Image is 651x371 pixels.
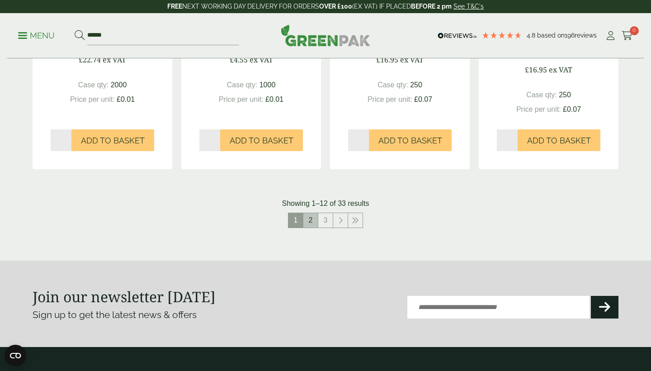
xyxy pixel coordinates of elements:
img: REVIEWS.io [438,33,477,39]
span: 4.8 [527,32,537,39]
span: ex VAT [103,55,126,65]
span: ex VAT [250,55,273,65]
button: Add to Basket [71,129,154,151]
span: Case qty: [526,91,557,99]
p: Showing 1–12 of 33 results [282,198,369,209]
span: Price per unit: [219,95,264,103]
span: £16.95 [376,55,398,65]
span: £16.95 [525,65,547,75]
span: ex VAT [549,65,572,75]
strong: FREE [167,3,182,10]
p: Menu [18,30,55,41]
span: Add to Basket [527,136,591,146]
span: £0.01 [265,95,283,103]
strong: OVER £100 [319,3,352,10]
span: 1 [288,213,303,228]
span: 0 [630,26,639,35]
span: 196 [565,32,575,39]
span: 2000 [111,81,127,89]
a: 0 [622,29,633,43]
span: Price per unit: [70,95,115,103]
span: £0.07 [563,105,581,113]
span: 1000 [259,81,276,89]
strong: Join our newsletter [DATE] [33,287,216,306]
span: £22.74 [79,55,101,65]
p: Sign up to get the latest news & offers [33,308,296,322]
i: My Account [605,31,616,40]
button: Add to Basket [369,129,452,151]
button: Add to Basket [220,129,303,151]
strong: BEFORE 2 pm [411,3,452,10]
span: Price per unit: [516,105,561,113]
span: Add to Basket [378,136,442,146]
img: GreenPak Supplies [281,24,370,46]
a: 3 [318,213,333,228]
span: Case qty: [227,81,258,89]
span: Case qty: [78,81,109,89]
span: reviews [575,32,597,39]
div: 4.79 Stars [481,31,522,39]
span: 250 [410,81,422,89]
button: Open CMP widget [5,345,26,366]
span: Case qty: [377,81,408,89]
a: 2 [303,213,318,228]
span: Price per unit: [368,95,412,103]
span: ex VAT [400,55,424,65]
a: See T&C's [453,3,484,10]
i: Cart [622,31,633,40]
a: Menu [18,30,55,39]
span: Add to Basket [230,136,293,146]
span: Add to Basket [81,136,145,146]
button: Add to Basket [518,129,600,151]
span: Based on [537,32,565,39]
span: £0.01 [117,95,135,103]
span: £4.55 [230,55,248,65]
span: £0.07 [414,95,432,103]
span: 250 [559,91,571,99]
